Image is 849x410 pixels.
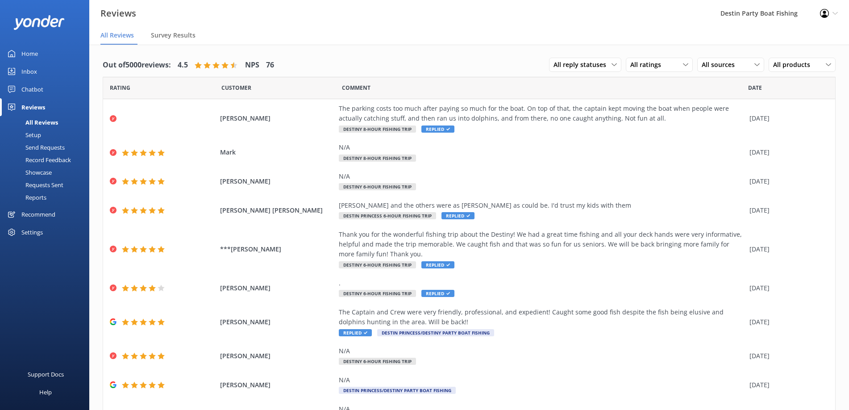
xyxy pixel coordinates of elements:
span: Date [110,84,130,92]
span: [PERSON_NAME] [PERSON_NAME] [220,205,335,215]
div: [DATE] [749,176,824,186]
div: Record Feedback [5,154,71,166]
div: Settings [21,223,43,241]
span: Destiny 6-Hour Fishing Trip [339,183,416,190]
h4: NPS [245,59,259,71]
a: All Reviews [5,116,89,129]
span: [PERSON_NAME] [220,176,335,186]
span: Destin Princess 6-Hour Fishing Trip [339,212,436,219]
span: All Reviews [100,31,134,40]
span: Replied [421,290,454,297]
div: Setup [5,129,41,141]
div: Help [39,383,52,401]
h4: 4.5 [178,59,188,71]
span: All products [773,60,816,70]
span: Survey Results [151,31,196,40]
div: Requests Sent [5,179,63,191]
span: All sources [702,60,740,70]
div: The Captain and Crew were very friendly, professional, and expedient! Caught some good fish despi... [339,307,745,327]
img: yonder-white-logo.png [13,15,65,30]
a: Send Requests [5,141,89,154]
a: Setup [5,129,89,141]
div: [DATE] [749,113,824,123]
div: Home [21,45,38,63]
span: Destiny 8-Hour Fishing Trip [339,126,416,133]
span: ***[PERSON_NAME] [220,244,335,254]
span: Destiny 6-Hour Fishing Trip [339,261,416,268]
div: The parking costs too much after paying so much for the boat. On top of that, the captain kept mo... [339,104,745,124]
h3: Reviews [100,6,136,21]
div: . [339,278,745,288]
a: Requests Sent [5,179,89,191]
span: Replied [441,212,474,219]
div: Chatbot [21,80,43,98]
div: Support Docs [28,365,64,383]
div: N/A [339,172,745,181]
span: Replied [421,261,454,268]
div: [DATE] [749,380,824,390]
span: Destiny 6-Hour Fishing Trip [339,358,416,365]
div: [DATE] [749,147,824,157]
span: Destin Princess/Destiny Party Boat Fishing [377,329,494,336]
span: Replied [421,126,454,133]
div: Send Requests [5,141,65,154]
span: Date [748,84,762,92]
div: N/A [339,346,745,356]
div: Inbox [21,63,37,80]
span: [PERSON_NAME] [220,317,335,327]
div: [DATE] [749,205,824,215]
span: All ratings [630,60,666,70]
div: [PERSON_NAME] and the others were as [PERSON_NAME] as could be. I'd trust my kids with them [339,201,745,210]
div: Reviews [21,98,45,116]
div: [DATE] [749,317,824,327]
span: Destiny 6-Hour Fishing Trip [339,290,416,297]
a: Reports [5,191,89,204]
div: [DATE] [749,351,824,361]
span: [PERSON_NAME] [220,380,335,390]
div: Reports [5,191,46,204]
span: All reply statuses [554,60,612,70]
span: [PERSON_NAME] [220,283,335,293]
div: [DATE] [749,283,824,293]
span: Mark [220,147,335,157]
span: [PERSON_NAME] [220,113,335,123]
span: Destin Princess/Destiny Party Boat Fishing [339,387,456,394]
div: Recommend [21,205,55,223]
span: Destiny 8-Hour Fishing Trip [339,155,416,162]
span: [PERSON_NAME] [220,351,335,361]
div: N/A [339,375,745,385]
div: Thank you for the wonderful fishing trip about the Destiny! We had a great time fishing and all y... [339,230,745,259]
span: Date [221,84,251,92]
a: Record Feedback [5,154,89,166]
div: [DATE] [749,244,824,254]
h4: Out of 5000 reviews: [103,59,171,71]
div: All Reviews [5,116,58,129]
span: Replied [339,329,372,336]
a: Showcase [5,166,89,179]
h4: 76 [266,59,274,71]
span: Question [342,84,370,92]
div: N/A [339,142,745,152]
div: Showcase [5,166,52,179]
